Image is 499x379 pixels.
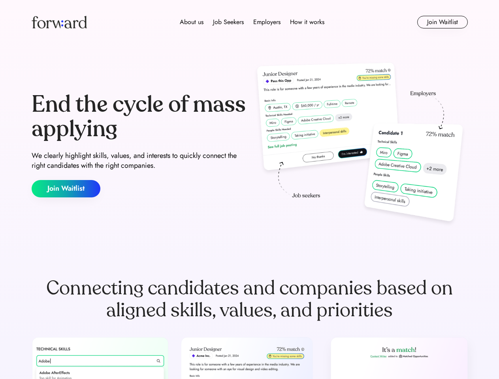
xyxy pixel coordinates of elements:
div: Job Seekers [213,17,244,27]
img: hero-image.png [253,60,468,230]
img: Forward logo [32,16,87,28]
div: About us [180,17,203,27]
div: How it works [290,17,324,27]
div: Employers [253,17,281,27]
div: We clearly highlight skills, values, and interests to quickly connect the right candidates with t... [32,151,247,171]
button: Join Waitlist [32,180,100,197]
div: Connecting candidates and companies based on aligned skills, values, and priorities [32,277,468,321]
button: Join Waitlist [417,16,468,28]
div: End the cycle of mass applying [32,92,247,141]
